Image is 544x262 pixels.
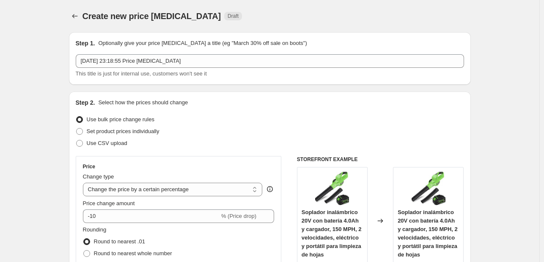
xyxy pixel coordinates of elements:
h2: Step 1. [76,39,95,47]
span: Create new price [MEDICAL_DATA] [82,11,221,21]
button: Price change jobs [69,10,81,22]
div: help [266,185,274,193]
h3: Price [83,163,95,170]
input: 30% off holiday sale [76,54,464,68]
span: Rounding [83,226,107,233]
span: Round to nearest .01 [94,238,145,245]
p: Select how the prices should change [98,98,188,107]
h2: Step 2. [76,98,95,107]
span: Use CSV upload [87,140,127,146]
p: Optionally give your price [MEDICAL_DATA] a title (eg "March 30% off sale on boots") [98,39,307,47]
span: Soplador inalámbrico 20V con batería 4.0Ah y cargador, 150 MPH, 2 velocidades, eléctrico y portát... [398,209,458,258]
img: 615Ob8mPgCL._AC_SL1500_80x.jpg [315,172,349,206]
span: Change type [83,173,114,180]
img: 615Ob8mPgCL._AC_SL1500_80x.jpg [412,172,445,206]
span: This title is just for internal use, customers won't see it [76,70,207,77]
span: Use bulk price change rules [87,116,154,123]
span: Round to nearest whole number [94,250,172,256]
span: Draft [228,13,239,20]
input: -15 [83,209,220,223]
span: % (Price drop) [221,213,256,219]
h6: STOREFRONT EXAMPLE [297,156,464,163]
span: Price change amount [83,200,135,206]
span: Soplador inalámbrico 20V con batería 4.0Ah y cargador, 150 MPH, 2 velocidades, eléctrico y portát... [302,209,362,258]
span: Set product prices individually [87,128,159,134]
